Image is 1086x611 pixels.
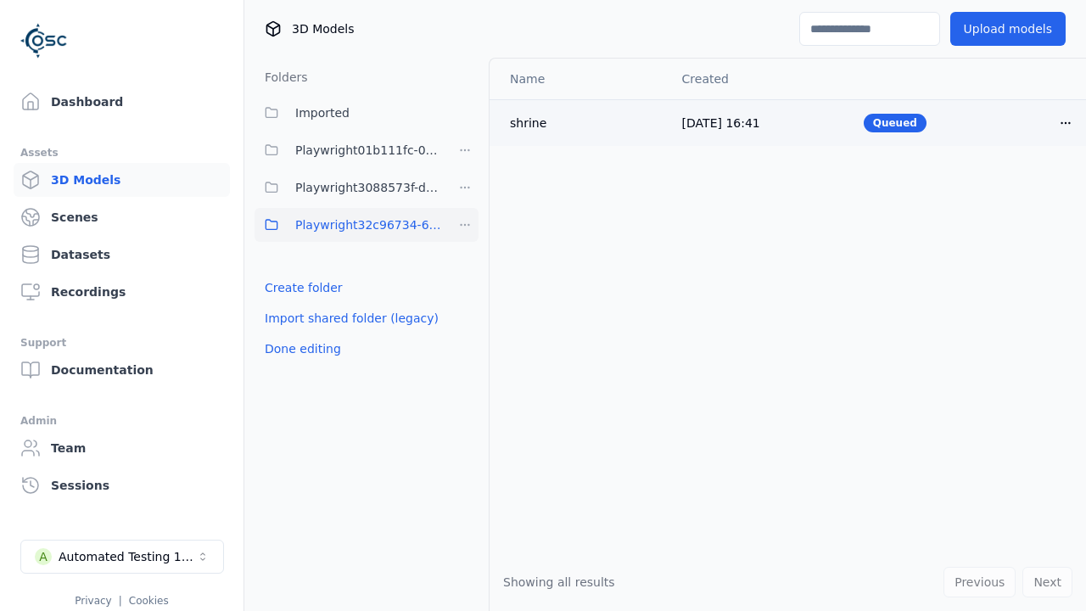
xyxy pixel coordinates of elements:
[14,431,230,465] a: Team
[255,171,441,205] button: Playwright3088573f-d44d-455e-85f6-006cb06f31fb
[295,177,441,198] span: Playwright3088573f-d44d-455e-85f6-006cb06f31fb
[682,116,760,130] span: [DATE] 16:41
[20,411,223,431] div: Admin
[129,595,169,607] a: Cookies
[20,540,224,574] button: Select a workspace
[295,140,441,160] span: Playwright01b111fc-024f-466d-9bae-c06bfb571c6d
[59,548,196,565] div: Automated Testing 1 - Playwright
[669,59,850,99] th: Created
[255,334,351,364] button: Done editing
[255,208,441,242] button: Playwright32c96734-6866-42ae-8456-0f4acea52717
[255,303,449,334] button: Import shared folder (legacy)
[75,595,111,607] a: Privacy
[503,575,615,589] span: Showing all results
[255,69,308,86] h3: Folders
[20,143,223,163] div: Assets
[864,114,926,132] div: Queued
[292,20,354,37] span: 3D Models
[255,272,353,303] button: Create folder
[265,279,343,296] a: Create folder
[14,275,230,309] a: Recordings
[295,215,441,235] span: Playwright32c96734-6866-42ae-8456-0f4acea52717
[255,133,441,167] button: Playwright01b111fc-024f-466d-9bae-c06bfb571c6d
[295,103,350,123] span: Imported
[119,595,122,607] span: |
[14,353,230,387] a: Documentation
[490,59,669,99] th: Name
[20,17,68,64] img: Logo
[14,200,230,234] a: Scenes
[510,115,655,132] div: shrine
[20,333,223,353] div: Support
[14,163,230,197] a: 3D Models
[255,96,479,130] button: Imported
[265,310,439,327] a: Import shared folder (legacy)
[14,238,230,272] a: Datasets
[35,548,52,565] div: A
[14,85,230,119] a: Dashboard
[950,12,1066,46] button: Upload models
[14,468,230,502] a: Sessions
